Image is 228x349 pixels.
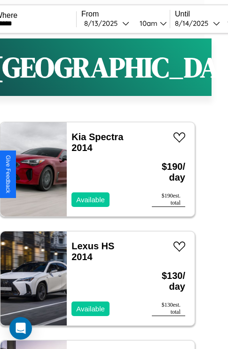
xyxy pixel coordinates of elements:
[81,10,170,18] label: From
[152,261,185,301] h3: $ 130 / day
[152,152,185,192] h3: $ 190 / day
[152,301,185,316] div: $ 130 est. total
[76,193,105,206] p: Available
[81,18,132,28] button: 8/13/2025
[76,302,105,315] p: Available
[132,18,170,28] button: 10am
[135,19,160,28] div: 10am
[152,192,185,207] div: $ 190 est. total
[9,317,32,340] div: Open Intercom Messenger
[175,19,213,28] div: 8 / 14 / 2025
[84,19,122,28] div: 8 / 13 / 2025
[71,241,114,262] a: Lexus HS 2014
[5,155,11,193] div: Give Feedback
[71,132,123,153] a: Kia Spectra 2014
